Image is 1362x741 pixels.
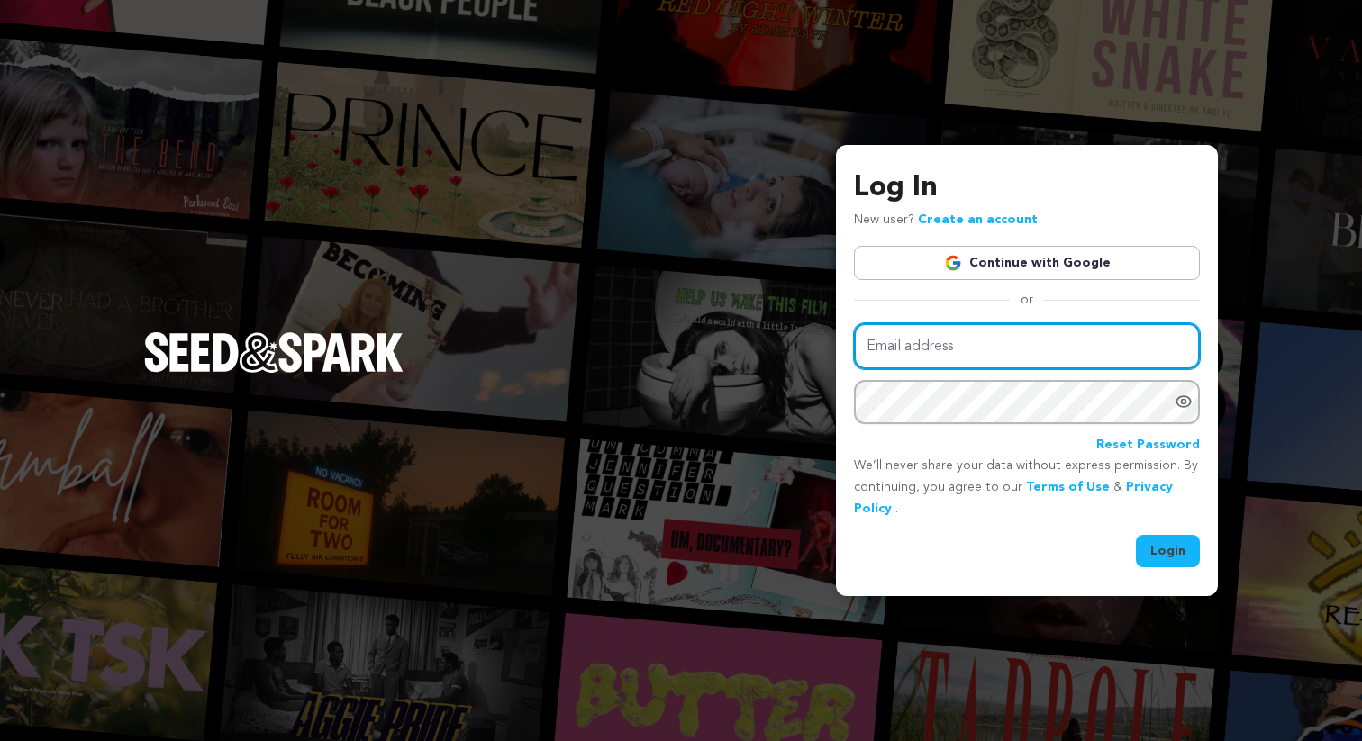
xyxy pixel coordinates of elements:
span: or [1010,291,1044,309]
h3: Log In [854,167,1200,210]
img: Seed&Spark Logo [144,332,404,372]
a: Privacy Policy [854,481,1173,515]
a: Terms of Use [1026,481,1110,493]
a: Seed&Spark Homepage [144,332,404,408]
img: Google logo [944,254,962,272]
p: New user? [854,210,1038,231]
a: Create an account [918,213,1038,226]
button: Login [1136,535,1200,567]
p: We’ll never share your data without express permission. By continuing, you agree to our & . [854,456,1200,520]
input: Email address [854,323,1200,369]
a: Show password as plain text. Warning: this will display your password on the screen. [1175,393,1193,411]
a: Reset Password [1096,435,1200,456]
a: Continue with Google [854,246,1200,280]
